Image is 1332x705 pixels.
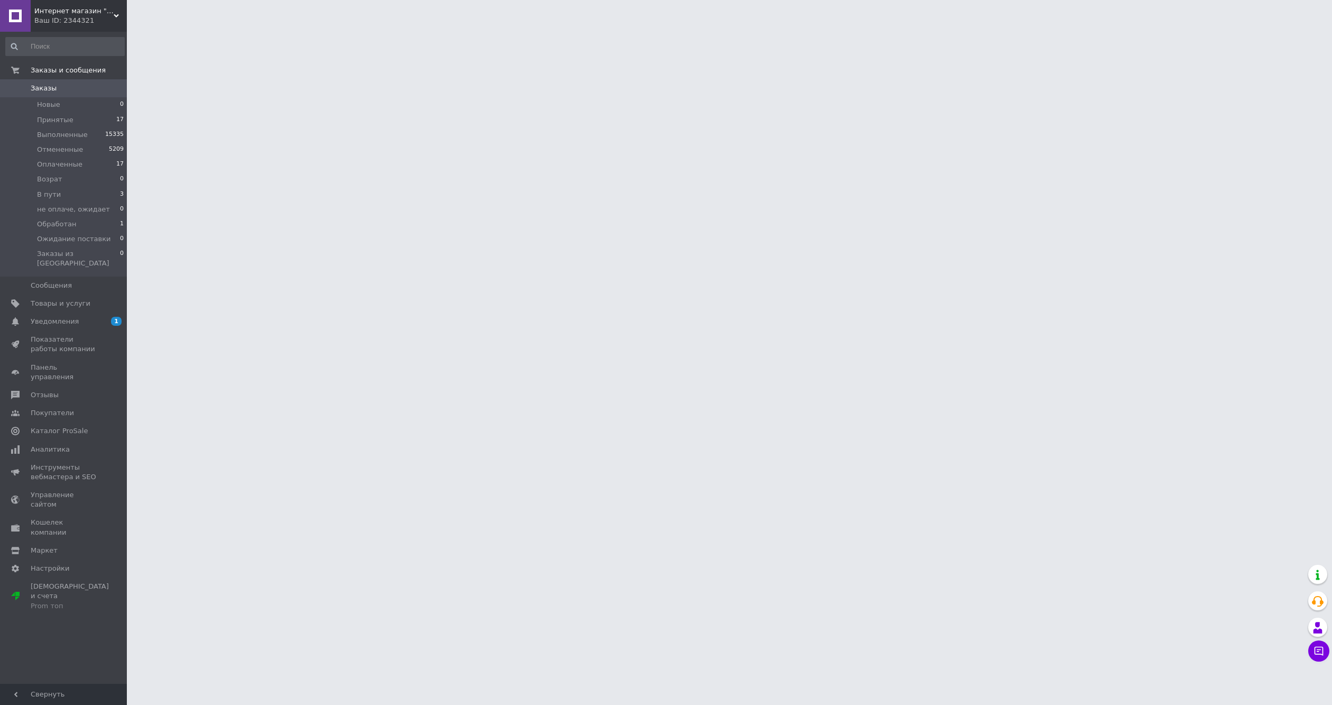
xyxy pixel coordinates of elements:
span: В пути [37,190,61,199]
span: 0 [120,100,124,109]
span: Управление сайтом [31,490,98,509]
span: Уведомления [31,317,79,326]
span: Маркет [31,546,58,555]
span: Каталог ProSale [31,426,88,436]
span: Показатели работы компании [31,335,98,354]
span: [DEMOGRAPHIC_DATA] и счета [31,582,109,611]
span: Заказы и сообщения [31,66,106,75]
span: Инструменты вебмастера и SEO [31,463,98,482]
span: Интернет магазин "Авто Кактус" [34,6,114,16]
span: Отмененные [37,145,83,154]
span: 5209 [109,145,124,154]
span: 0 [120,175,124,184]
span: 3 [120,190,124,199]
span: 15335 [105,130,124,140]
span: Аналитика [31,445,70,454]
span: 0 [120,205,124,214]
span: не оплаче, ожидает [37,205,110,214]
input: Поиск [5,37,125,56]
span: Ожидание поставки [37,234,111,244]
span: Панель управления [31,363,98,382]
span: Оплаченные [37,160,82,169]
span: Покупатели [31,408,74,418]
span: Новые [37,100,60,109]
span: Отзывы [31,390,59,400]
div: Prom топ [31,601,109,611]
span: 1 [111,317,122,326]
span: Возрат [37,175,62,184]
span: Заказы [31,84,57,93]
span: Заказы из [GEOGRAPHIC_DATA] [37,249,120,268]
span: 0 [120,249,124,268]
span: 1 [120,219,124,229]
span: Выполненные [37,130,88,140]
span: Товары и услуги [31,299,90,308]
span: Кошелек компании [31,518,98,537]
button: Чат с покупателем [1308,640,1329,662]
span: 17 [116,160,124,169]
div: Ваш ID: 2344321 [34,16,127,25]
span: Сообщения [31,281,72,290]
span: Обработан [37,219,76,229]
span: 0 [120,234,124,244]
span: Принятые [37,115,73,125]
span: 17 [116,115,124,125]
span: Настройки [31,564,69,573]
